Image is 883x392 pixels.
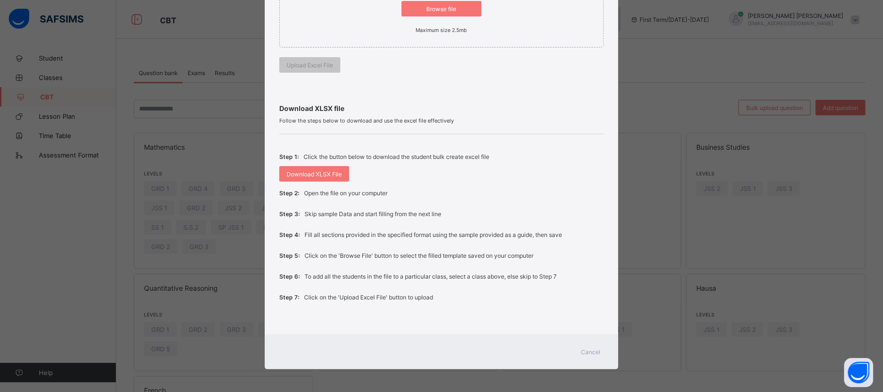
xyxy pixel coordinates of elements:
[279,252,300,259] span: Step 5:
[279,153,299,160] span: Step 1:
[581,348,601,356] span: Cancel
[409,5,474,13] span: Browse file
[304,153,489,160] p: Click the button below to download the student bulk create excel file
[304,294,433,301] p: Click on the 'Upload Excel File' button to upload
[287,171,342,178] span: Download XLSX File
[279,189,299,197] span: Step 2:
[305,273,557,280] p: To add all the students in the file to a particular class, select a class above, else skip to Step 7
[279,231,300,238] span: Step 4:
[305,210,441,218] p: Skip sample Data and start filling from the next line
[304,189,387,197] p: Open the file on your computer
[287,62,333,69] span: Upload Excel File
[279,273,300,280] span: Step 6:
[279,104,603,112] span: Download XLSX file
[279,210,300,218] span: Step 3:
[844,358,873,387] button: Open asap
[279,294,299,301] span: Step 7:
[305,231,562,238] p: Fill all sections provided in the specified format using the sample provided as a guide, then save
[416,27,467,33] small: Maximum size 2.5mb
[279,117,603,124] span: Follow the steps below to download and use the excel file effectively
[305,252,533,259] p: Click on the 'Browse File' button to select the filled template saved on your computer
